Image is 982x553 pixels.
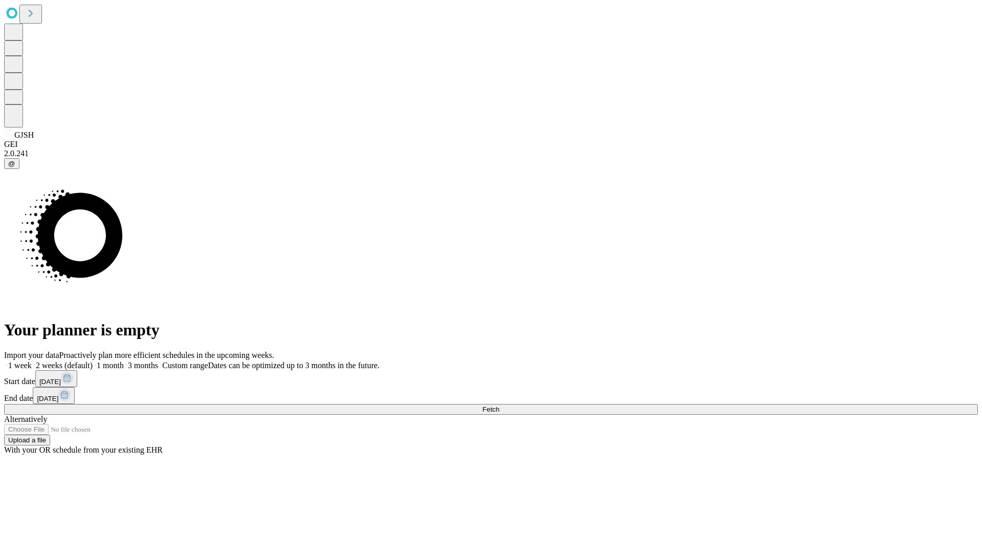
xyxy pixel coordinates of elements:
div: End date [4,387,978,404]
span: 1 month [97,361,124,370]
div: 2.0.241 [4,149,978,158]
span: GJSH [14,131,34,139]
span: Dates can be optimized up to 3 months in the future. [208,361,380,370]
h1: Your planner is empty [4,321,978,339]
button: [DATE] [33,387,75,404]
span: Alternatively [4,415,47,423]
button: Upload a file [4,435,50,445]
span: [DATE] [39,378,61,386]
span: Custom range [162,361,208,370]
span: Import your data [4,351,59,359]
span: @ [8,160,15,167]
button: @ [4,158,19,169]
span: [DATE] [37,395,58,402]
div: Start date [4,370,978,387]
span: Fetch [482,406,499,413]
span: 1 week [8,361,32,370]
span: With your OR schedule from your existing EHR [4,445,163,454]
button: [DATE] [35,370,77,387]
span: 3 months [128,361,158,370]
span: Proactively plan more efficient schedules in the upcoming weeks. [59,351,274,359]
div: GEI [4,140,978,149]
span: 2 weeks (default) [36,361,93,370]
button: Fetch [4,404,978,415]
